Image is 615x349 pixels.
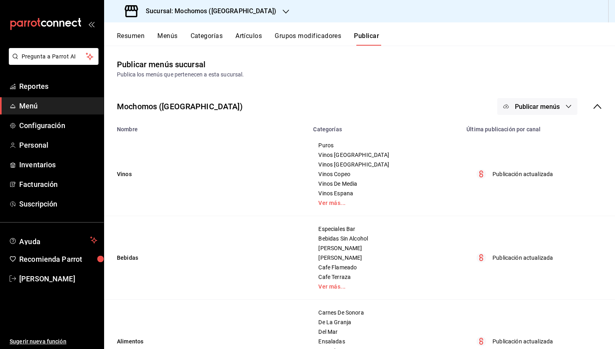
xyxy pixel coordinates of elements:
[117,70,602,79] div: Publica los menús que pertenecen a esta sucursal.
[19,159,97,170] span: Inventarios
[318,171,452,177] span: Vinos Copeo
[318,329,452,335] span: Del Mar
[19,100,97,111] span: Menú
[318,255,452,261] span: [PERSON_NAME]
[6,58,98,66] a: Pregunta a Parrot AI
[308,121,462,132] th: Categorías
[318,284,452,289] a: Ver más...
[191,32,223,46] button: Categorías
[117,100,243,112] div: Mochomos ([GEOGRAPHIC_DATA])
[117,58,205,70] div: Publicar menús sucursal
[19,199,97,209] span: Suscripción
[515,103,560,110] span: Publicar menús
[235,32,262,46] button: Artículos
[19,81,97,92] span: Reportes
[9,48,98,65] button: Pregunta a Parrot AI
[318,181,452,187] span: Vinos De Media
[19,179,97,190] span: Facturación
[275,32,341,46] button: Grupos modificadores
[88,21,94,27] button: open_drawer_menu
[19,120,97,131] span: Configuración
[139,6,276,16] h3: Sucursal: Mochomos ([GEOGRAPHIC_DATA])
[318,265,452,270] span: Cafe Flameado
[19,140,97,150] span: Personal
[19,273,97,284] span: [PERSON_NAME]
[104,121,308,132] th: Nombre
[318,226,452,232] span: Especiales Bar
[318,162,452,167] span: Vinos [GEOGRAPHIC_DATA]
[492,170,553,179] p: Publicación actualizada
[318,245,452,251] span: [PERSON_NAME]
[497,98,577,115] button: Publicar menús
[318,339,452,344] span: Ensaladas
[318,236,452,241] span: Bebidas Sin Alcohol
[10,337,97,346] span: Sugerir nueva función
[318,319,452,325] span: De La Granja
[462,121,615,132] th: Última publicación por canal
[19,254,97,265] span: Recomienda Parrot
[19,235,87,245] span: Ayuda
[318,191,452,196] span: Vinos Espana
[492,254,553,262] p: Publicación actualizada
[354,32,379,46] button: Publicar
[318,142,452,148] span: Puros
[318,152,452,158] span: Vinos [GEOGRAPHIC_DATA]
[318,200,452,206] a: Ver más...
[492,337,553,346] p: Publicación actualizada
[104,216,308,300] td: Bebidas
[117,32,145,46] button: Resumen
[318,310,452,315] span: Carnes De Sonora
[318,274,452,280] span: Cafe Terraza
[157,32,177,46] button: Menús
[117,32,615,46] div: navigation tabs
[104,132,308,216] td: Vinos
[22,52,86,61] span: Pregunta a Parrot AI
